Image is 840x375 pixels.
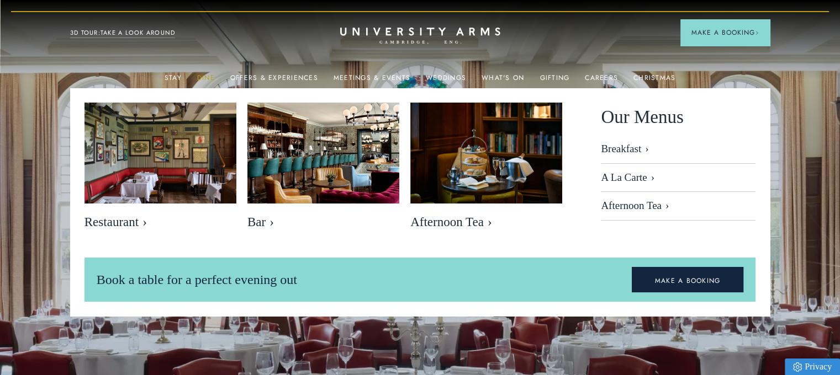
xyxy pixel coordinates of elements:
a: image-b49cb22997400f3f08bed174b2325b8c369ebe22-8192x5461-jpg Bar [247,103,399,235]
a: Christmas [633,74,675,88]
a: Privacy [785,358,840,375]
span: Afternoon Tea [410,215,562,230]
a: Breakfast [601,143,756,164]
span: Restaurant [84,215,236,230]
a: MAKE A BOOKING [632,267,744,292]
img: Arrow icon [755,31,759,35]
span: Bar [247,215,399,230]
span: Our Menus [601,103,683,132]
a: Dine [197,74,215,88]
a: 3D TOUR:TAKE A LOOK AROUND [70,28,176,38]
a: Gifting [540,74,569,88]
a: What's On [482,74,524,88]
a: Afternoon Tea [601,192,756,221]
a: image-eb2e3df6809416bccf7066a54a890525e7486f8d-2500x1667-jpg Afternoon Tea [410,103,562,235]
span: Make a Booking [691,28,759,37]
span: Book a table for a perfect evening out [97,272,297,287]
button: Make a BookingArrow icon [680,19,770,46]
a: Careers [585,74,618,88]
a: image-bebfa3899fb04038ade422a89983545adfd703f7-2500x1667-jpg Restaurant [84,103,236,235]
a: A La Carte [601,164,756,192]
img: Privacy [793,362,802,372]
a: Offers & Experiences [230,74,318,88]
a: Weddings [426,74,466,88]
img: image-eb2e3df6809416bccf7066a54a890525e7486f8d-2500x1667-jpg [410,103,562,203]
a: Meetings & Events [334,74,410,88]
a: Stay [165,74,182,88]
a: Home [340,28,500,45]
img: image-bebfa3899fb04038ade422a89983545adfd703f7-2500x1667-jpg [84,103,236,203]
img: image-b49cb22997400f3f08bed174b2325b8c369ebe22-8192x5461-jpg [247,103,399,203]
